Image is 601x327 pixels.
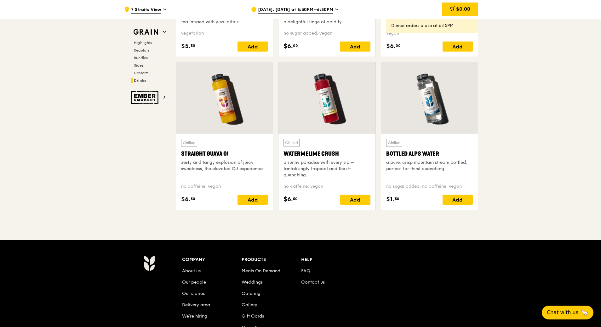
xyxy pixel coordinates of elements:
[242,255,301,264] div: Products
[396,43,401,48] span: 00
[134,48,149,53] span: Regulars
[283,183,370,190] div: no caffeine, vegan
[242,291,260,296] a: Catering
[283,13,370,25] div: the best of Ethiopian beans, flowery with a delightful tinge of acidity
[134,56,148,60] span: Bundles
[144,255,155,271] img: Grain
[386,149,473,158] div: Bottled Alps Water
[386,139,402,147] div: Chilled
[386,183,473,190] div: no sugar added, no caffeine, vegan
[283,195,293,204] span: $6.
[340,42,370,52] div: Add
[283,139,300,147] div: Chilled
[386,195,395,204] span: $1.
[238,42,268,52] div: Add
[131,26,160,38] img: Grain web logo
[395,196,399,201] span: 50
[182,313,207,319] a: We’re hiring
[238,195,268,205] div: Add
[386,42,396,51] span: $6.
[191,43,195,48] span: 50
[182,280,206,285] a: Our people
[182,255,242,264] div: Company
[283,42,293,51] span: $6.
[293,196,298,201] span: 50
[391,23,473,29] div: Dinner orders close at 6:15PM
[242,280,263,285] a: Weddings
[443,42,473,52] div: Add
[283,30,370,36] div: no sugar added, vegan
[134,63,143,68] span: Sides
[181,30,268,36] div: vegetarian
[283,159,370,178] div: a sunny paradise with every sip – tantalisingly tropical and thirst-quenching
[258,7,333,14] span: [DATE], [DATE] at 5:30PM–6:30PM
[191,196,195,201] span: 50
[181,149,268,158] div: Straight Guava OJ
[242,313,264,319] a: Gift Cards
[181,195,191,204] span: $6.
[181,159,268,172] div: zesty and tangy explosion of juicy sweetness, the elevated OJ experience
[182,268,201,274] a: About us
[301,280,325,285] a: Contact us
[181,183,268,190] div: no caffeine, vegan
[547,309,578,316] span: Chat with us
[182,291,205,296] a: Our stories
[134,78,146,83] span: Drinks
[134,71,148,75] span: Desserts
[134,41,152,45] span: Highlights
[386,159,473,172] div: a pure, crisp mountain stream bottled, perfect for thirst quenching
[301,268,310,274] a: FAQ
[131,91,160,104] img: Ember Smokery web logo
[456,6,470,12] span: $0.00
[443,195,473,205] div: Add
[283,149,370,158] div: Watermelime Crush
[181,42,191,51] span: $5.
[131,7,161,14] span: 7 Straits View
[340,195,370,205] div: Add
[181,139,197,147] div: Chilled
[542,306,593,319] button: Chat with us🦙
[242,302,257,308] a: Gallery
[301,255,361,264] div: Help
[293,43,298,48] span: 00
[181,13,268,25] div: light and refreshing, high altitude oolong tea infused with yuzu citrus
[182,302,210,308] a: Delivery area
[242,268,280,274] a: Meals On Demand
[581,309,588,316] span: 🦙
